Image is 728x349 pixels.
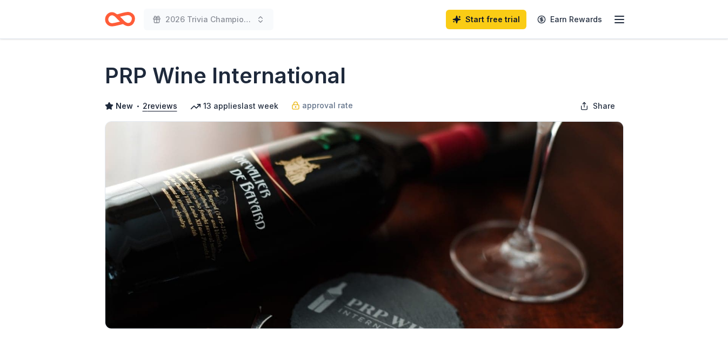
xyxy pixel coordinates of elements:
[165,13,252,26] span: 2026 Trivia Championship "Vintage TV Memories"
[446,10,526,29] a: Start free trial
[593,100,615,113] span: Share
[116,100,133,113] span: New
[143,100,177,113] button: 2reviews
[302,99,353,112] span: approval rate
[190,100,278,113] div: 13 applies last week
[571,95,624,117] button: Share
[291,99,353,112] a: approval rate
[531,10,609,29] a: Earn Rewards
[105,122,623,328] img: Image for PRP Wine International
[144,9,273,30] button: 2026 Trivia Championship "Vintage TV Memories"
[136,102,139,110] span: •
[105,6,135,32] a: Home
[105,61,346,91] h1: PRP Wine International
